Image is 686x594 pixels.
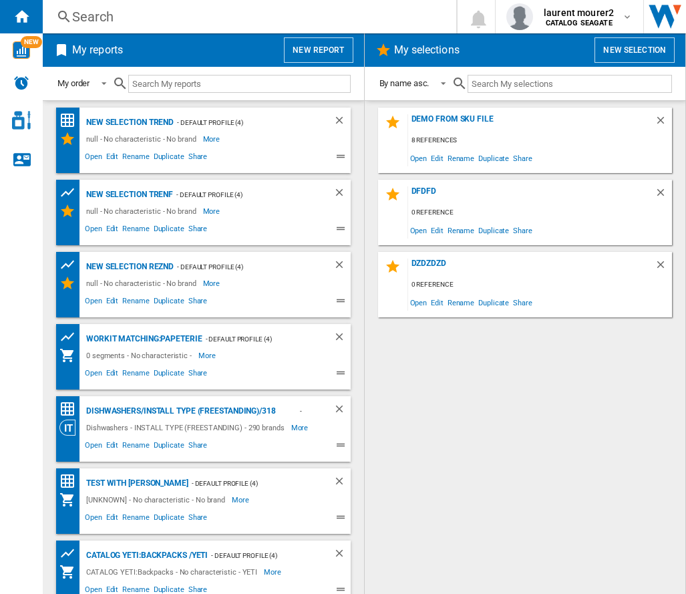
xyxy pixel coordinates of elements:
[59,492,83,508] div: My Assortment
[59,564,83,580] div: My Assortment
[188,475,307,492] div: - Default profile (4)
[476,149,511,167] span: Duplicate
[57,78,90,88] div: My order
[429,221,446,239] span: Edit
[120,295,151,311] span: Rename
[511,221,534,239] span: Share
[544,6,614,19] span: laurent mourer2
[297,403,307,420] div: - ALL (3)
[333,186,351,203] div: Delete
[83,131,203,147] div: null - No characteristic - No brand
[506,3,533,30] img: profile.jpg
[291,420,311,436] span: More
[186,367,210,383] span: Share
[511,149,534,167] span: Share
[333,114,351,131] div: Delete
[152,367,186,383] span: Duplicate
[59,473,83,490] div: Price Matrix
[152,222,186,239] span: Duplicate
[379,78,430,88] div: By name asc.
[83,203,203,219] div: null - No characteristic - No brand
[83,186,173,203] div: New selection trenf
[408,149,430,167] span: Open
[83,275,203,291] div: null - No characteristic - No brand
[333,475,351,492] div: Delete
[72,7,421,26] div: Search
[21,36,42,48] span: NEW
[408,277,673,293] div: 0 reference
[186,150,210,166] span: Share
[83,547,208,564] div: CATALOG YETI:Backpacks /YETI
[202,331,307,347] div: - Default profile (4)
[511,293,534,311] span: Share
[104,367,121,383] span: Edit
[83,114,174,131] div: New selection trend
[13,75,29,91] img: alerts-logo.svg
[83,420,291,436] div: Dishwashers - INSTALL TYPE (FREESTANDING) - 290 brands
[152,295,186,311] span: Duplicate
[152,150,186,166] span: Duplicate
[546,19,613,27] b: CATALOG SEAGATE
[83,150,104,166] span: Open
[208,547,306,564] div: - Default profile (4)
[446,149,476,167] span: Rename
[13,41,30,59] img: wise-card.svg
[408,221,430,239] span: Open
[59,420,83,436] div: Category View
[104,150,121,166] span: Edit
[59,401,83,418] div: Price Matrix
[104,295,121,311] span: Edit
[391,37,462,63] h2: My selections
[59,184,83,201] div: Product prices grid
[174,259,306,275] div: - Default profile (4)
[120,439,151,455] span: Rename
[83,347,198,363] div: 0 segments - No characteristic -
[83,367,104,383] span: Open
[203,131,222,147] span: More
[59,347,83,363] div: My Assortment
[476,221,511,239] span: Duplicate
[408,132,673,149] div: 8 references
[333,331,351,347] div: Delete
[59,203,83,219] div: My Selections
[655,186,672,204] div: Delete
[198,347,218,363] span: More
[83,511,104,527] span: Open
[655,259,672,277] div: Delete
[83,439,104,455] span: Open
[186,222,210,239] span: Share
[186,439,210,455] span: Share
[408,259,655,277] div: dzdzdzd
[152,511,186,527] span: Duplicate
[429,293,446,311] span: Edit
[59,257,83,273] div: Product prices grid
[174,114,306,131] div: - Default profile (4)
[655,114,672,132] div: Delete
[446,221,476,239] span: Rename
[59,545,83,562] div: Product prices grid
[83,295,104,311] span: Open
[203,275,222,291] span: More
[128,75,350,93] input: Search My reports
[429,149,446,167] span: Edit
[120,511,151,527] span: Rename
[120,150,151,166] span: Rename
[264,564,283,580] span: More
[468,75,672,93] input: Search My selections
[59,275,83,291] div: My Selections
[408,204,673,221] div: 0 reference
[104,222,121,239] span: Edit
[59,131,83,147] div: My Selections
[408,186,655,204] div: dfdfd
[186,295,210,311] span: Share
[333,259,351,275] div: Delete
[59,329,83,345] div: Product prices grid
[232,492,251,508] span: More
[173,186,306,203] div: - Default profile (4)
[186,511,210,527] span: Share
[284,37,353,63] button: New report
[12,111,31,130] img: cosmetic-logo.svg
[333,403,351,420] div: Delete
[333,547,351,564] div: Delete
[83,403,297,420] div: Dishwashers/INSTALL TYPE (FREESTANDING)/318 brands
